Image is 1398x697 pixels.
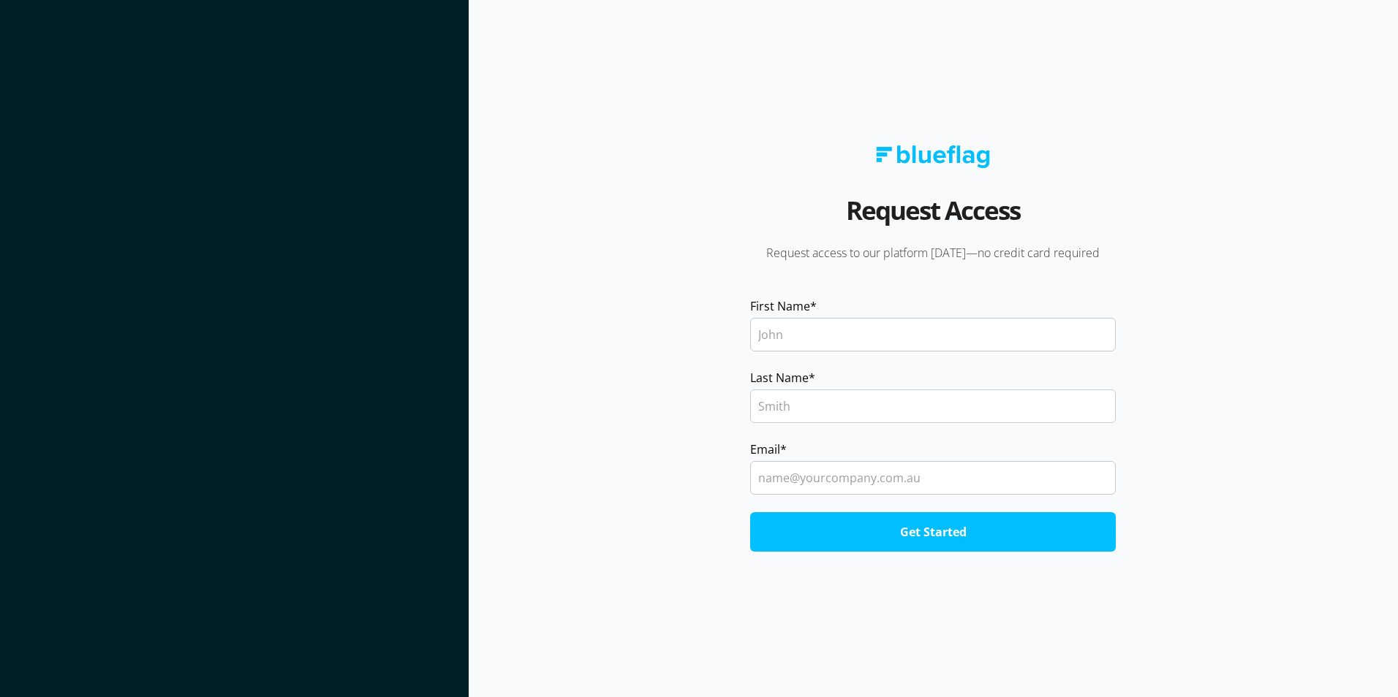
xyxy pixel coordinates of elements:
span: First Name [750,297,810,315]
h2: Request Access [846,190,1020,245]
span: Email [750,441,780,458]
input: Smith [750,389,1116,423]
span: Last Name [750,369,809,386]
p: Request access to our platform [DATE]—no credit card required [730,245,1136,261]
input: name@yourcompany.com.au [750,461,1116,495]
input: John [750,318,1116,351]
input: Get Started [750,512,1116,552]
img: Blue Flag logo [876,145,990,168]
